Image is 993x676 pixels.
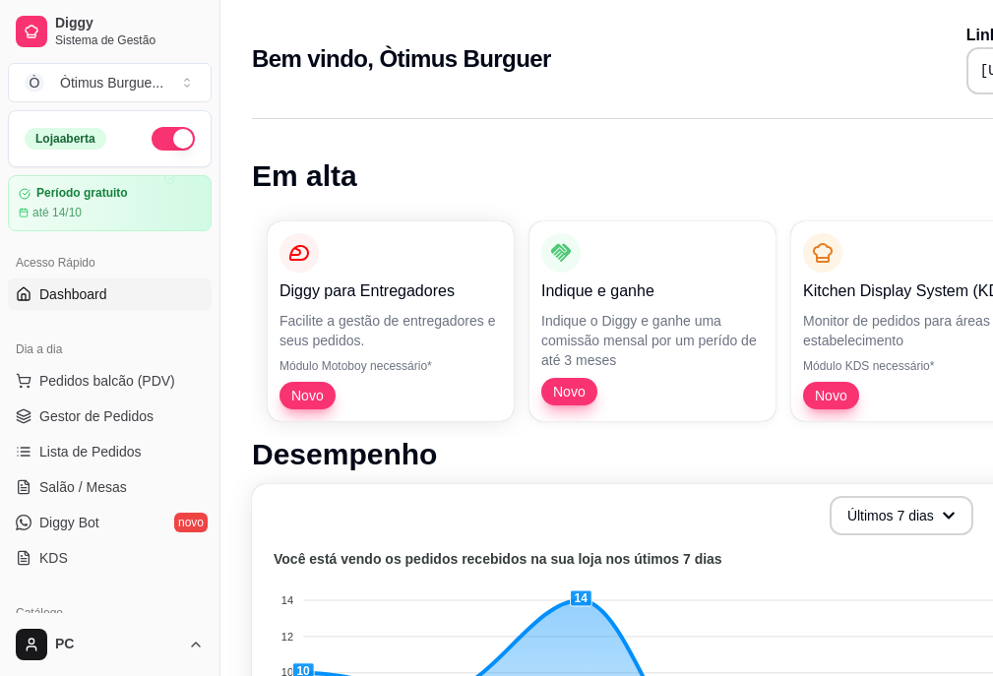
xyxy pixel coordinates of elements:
span: Diggy Bot [39,513,99,532]
a: Salão / Mesas [8,471,212,503]
span: Ò [25,73,44,92]
button: PC [8,621,212,668]
h2: Bem vindo, Òtimus Burguer [252,43,551,75]
a: Gestor de Pedidos [8,400,212,432]
span: Gestor de Pedidos [39,406,154,426]
span: Pedidos balcão (PDV) [39,371,175,391]
div: Catálogo [8,597,212,629]
div: Loja aberta [25,128,106,150]
p: Indique o Diggy e ganhe uma comissão mensal por um perído de até 3 meses [541,311,764,370]
text: Você está vendo os pedidos recebidos na sua loja nos útimos 7 dias [274,551,722,567]
p: Diggy para Entregadores [279,279,502,303]
tspan: 12 [281,631,293,643]
div: Òtimus Burgue ... [60,73,163,92]
div: Dia a dia [8,334,212,365]
span: Novo [283,386,332,405]
div: Acesso Rápido [8,247,212,278]
p: Módulo Motoboy necessário* [279,358,502,374]
span: Dashboard [39,284,107,304]
button: Diggy para EntregadoresFacilite a gestão de entregadores e seus pedidos.Módulo Motoboy necessário... [268,221,514,421]
span: Salão / Mesas [39,477,127,497]
button: Select a team [8,63,212,102]
article: até 14/10 [32,205,82,220]
a: Dashboard [8,278,212,310]
button: Indique e ganheIndique o Diggy e ganhe uma comissão mensal por um perído de até 3 mesesNovo [529,221,776,421]
span: PC [55,636,180,653]
a: Diggy Botnovo [8,507,212,538]
p: Indique e ganhe [541,279,764,303]
button: Pedidos balcão (PDV) [8,365,212,397]
span: KDS [39,548,68,568]
span: Novo [545,382,593,401]
span: Novo [807,386,855,405]
span: Lista de Pedidos [39,442,142,461]
a: Lista de Pedidos [8,436,212,467]
button: Alterar Status [152,127,195,151]
a: Período gratuitoaté 14/10 [8,175,212,231]
tspan: 14 [281,594,293,606]
p: Facilite a gestão de entregadores e seus pedidos. [279,311,502,350]
article: Período gratuito [36,186,128,201]
span: Sistema de Gestão [55,32,204,48]
a: DiggySistema de Gestão [8,8,212,55]
span: Diggy [55,15,204,32]
button: Últimos 7 dias [830,496,973,535]
a: KDS [8,542,212,574]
